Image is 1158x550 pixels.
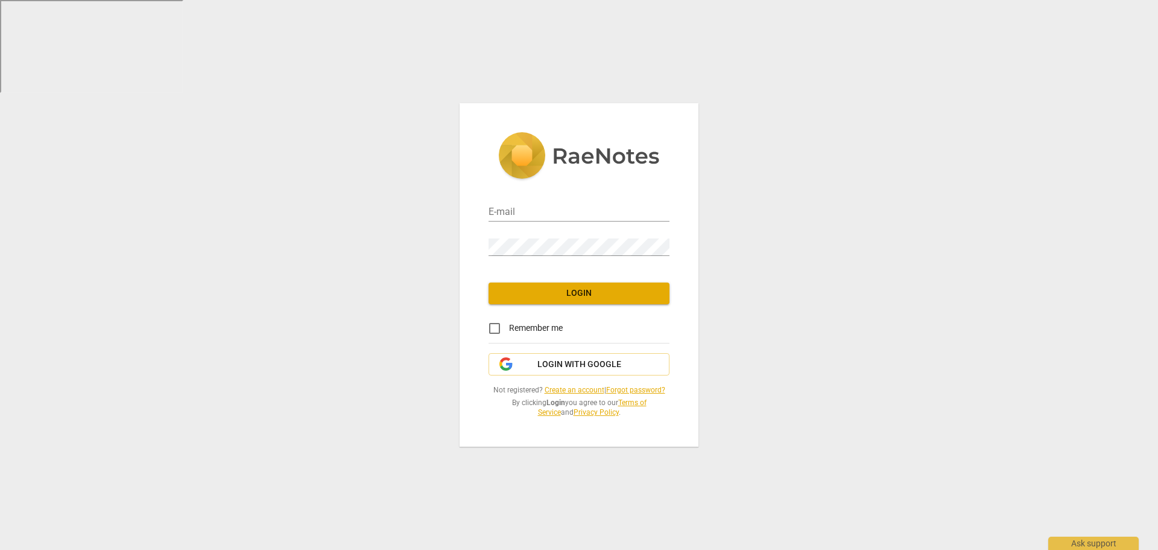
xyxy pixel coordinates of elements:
[545,386,604,394] a: Create an account
[546,398,565,407] b: Login
[574,408,619,417] a: Privacy Policy
[606,386,665,394] a: Forgot password?
[537,359,621,371] span: Login with Google
[498,287,660,299] span: Login
[489,398,669,418] span: By clicking you agree to our and .
[538,398,647,417] a: Terms of Service
[489,283,669,304] button: Login
[498,132,660,182] img: 5ac2273c67554f335776073100b6d88f.svg
[509,322,563,334] span: Remember me
[489,385,669,395] span: Not registered? |
[1048,537,1139,550] div: Ask support
[489,353,669,376] button: Login with Google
